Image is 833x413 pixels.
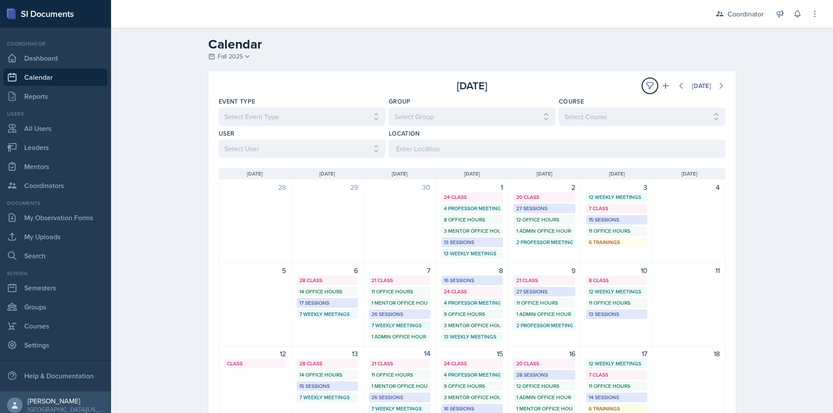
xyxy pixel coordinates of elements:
div: Coordinator [3,40,108,48]
div: 15 Sessions [589,216,645,224]
label: Course [559,97,584,106]
label: Event Type [219,97,256,106]
div: 21 Class [371,276,428,284]
div: [PERSON_NAME] [28,397,104,405]
div: 26 Sessions [371,393,428,401]
div: 18 [658,348,720,359]
div: 20 Class [516,193,573,201]
div: 4 [658,182,720,192]
div: Coordinator [728,9,764,19]
div: Class [227,360,283,367]
div: 4 Professor Meetings [444,205,500,212]
div: 28 Sessions [516,371,573,379]
span: [DATE] [609,170,625,178]
div: 27 Sessions [516,205,573,212]
div: 2 [514,182,575,192]
div: 30 [369,182,430,192]
div: 7 Class [589,371,645,379]
a: Settings [3,336,108,354]
div: 13 [297,348,358,359]
div: Help & Documentation [3,367,108,384]
a: Reports [3,88,108,105]
div: 24 Class [444,288,500,296]
div: 8 [441,265,503,276]
div: 9 Office Hours [444,310,500,318]
div: 11 Office Hours [589,227,645,235]
label: User [219,129,234,138]
div: 15 [441,348,503,359]
span: [DATE] [319,170,335,178]
div: 14 Office Hours [299,288,356,296]
span: Fall 2025 [218,52,243,61]
span: [DATE] [247,170,262,178]
a: My Uploads [3,228,108,245]
a: All Users [3,120,108,137]
span: [DATE] [537,170,552,178]
div: School [3,270,108,277]
div: 11 [658,265,720,276]
a: My Observation Forms [3,209,108,226]
div: 16 Sessions [444,276,500,284]
div: Documents [3,199,108,207]
div: 6 [297,265,358,276]
div: 11 Office Hours [589,382,645,390]
div: 1 [441,182,503,192]
div: 16 Sessions [444,405,500,413]
div: 28 Class [299,276,356,284]
div: 1 Admin Office Hour [516,310,573,318]
div: 1 Admin Office Hour [516,227,573,235]
div: 7 Weekly Meetings [371,322,428,329]
div: 6 Trainings [589,238,645,246]
div: 1 Admin Office Hour [371,333,428,341]
div: [DATE] [692,82,711,89]
div: 27 Sessions [516,288,573,296]
a: Search [3,247,108,264]
input: Enter Location [389,140,725,158]
label: Group [389,97,411,106]
div: 1 Mentor Office Hour [371,299,428,307]
div: 9 [514,265,575,276]
div: 7 [369,265,430,276]
div: 14 Sessions [589,393,645,401]
div: [DATE] [387,78,556,94]
div: 24 Class [444,193,500,201]
div: 1 Mentor Office Hour [516,405,573,413]
div: 12 Weekly Meetings [589,193,645,201]
div: 12 [224,348,286,359]
div: 21 Class [371,360,428,367]
div: 20 Class [516,360,573,367]
h2: Calendar [208,36,736,52]
div: 9 Office Hours [444,382,500,390]
a: Calendar [3,68,108,86]
div: 17 Sessions [299,299,356,307]
div: 3 Mentor Office Hours [444,322,500,329]
a: Groups [3,298,108,315]
span: [DATE] [682,170,697,178]
div: 10 [586,265,648,276]
div: 12 Office Hours [516,382,573,390]
div: 3 Mentor Office Hours [444,227,500,235]
div: 3 Mentor Office Hours [444,393,500,401]
a: Dashboard [3,49,108,67]
div: 26 Sessions [371,310,428,318]
a: Courses [3,317,108,335]
a: Leaders [3,139,108,156]
div: 12 Weekly Meetings [589,288,645,296]
div: 11 Office Hours [589,299,645,307]
a: Coordinators [3,177,108,194]
div: 13 Weekly Meetings [444,250,500,257]
div: 29 [297,182,358,192]
div: 1 Mentor Office Hour [371,382,428,390]
div: 7 Weekly Meetings [299,393,356,401]
div: 28 Class [299,360,356,367]
div: 3 [586,182,648,192]
span: [DATE] [392,170,407,178]
div: 7 Weekly Meetings [371,405,428,413]
div: 16 [514,348,575,359]
div: 1 Admin Office Hour [516,393,573,401]
div: 8 Class [589,276,645,284]
div: 2 Professor Meetings [516,238,573,246]
span: [DATE] [464,170,480,178]
a: Mentors [3,158,108,175]
div: 11 Office Hours [371,288,428,296]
